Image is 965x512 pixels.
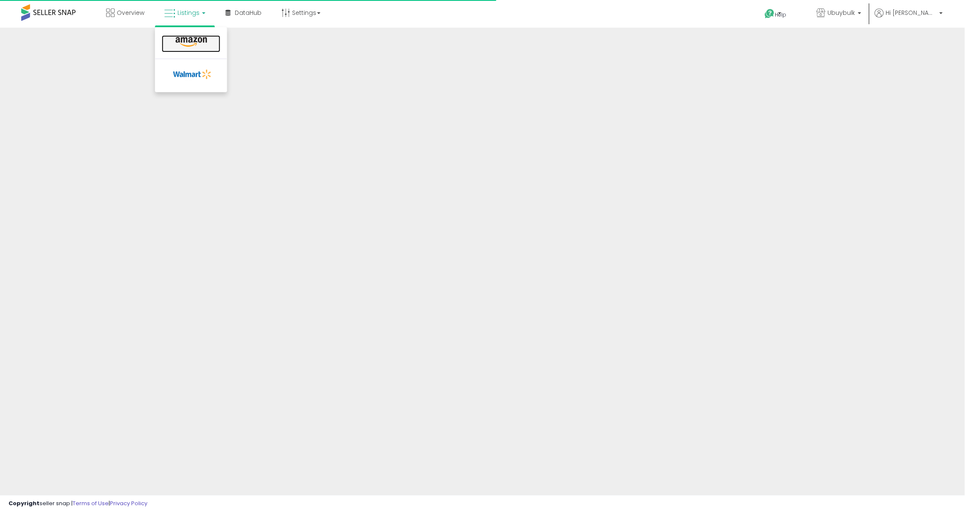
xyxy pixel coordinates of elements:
span: Listings [177,8,200,17]
span: Help [775,11,787,18]
span: DataHub [235,8,262,17]
a: Help [758,2,803,28]
span: Overview [117,8,144,17]
span: Hi [PERSON_NAME] [886,8,937,17]
a: Hi [PERSON_NAME] [875,8,943,28]
i: Get Help [765,8,775,19]
span: Ubuybulk [828,8,855,17]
